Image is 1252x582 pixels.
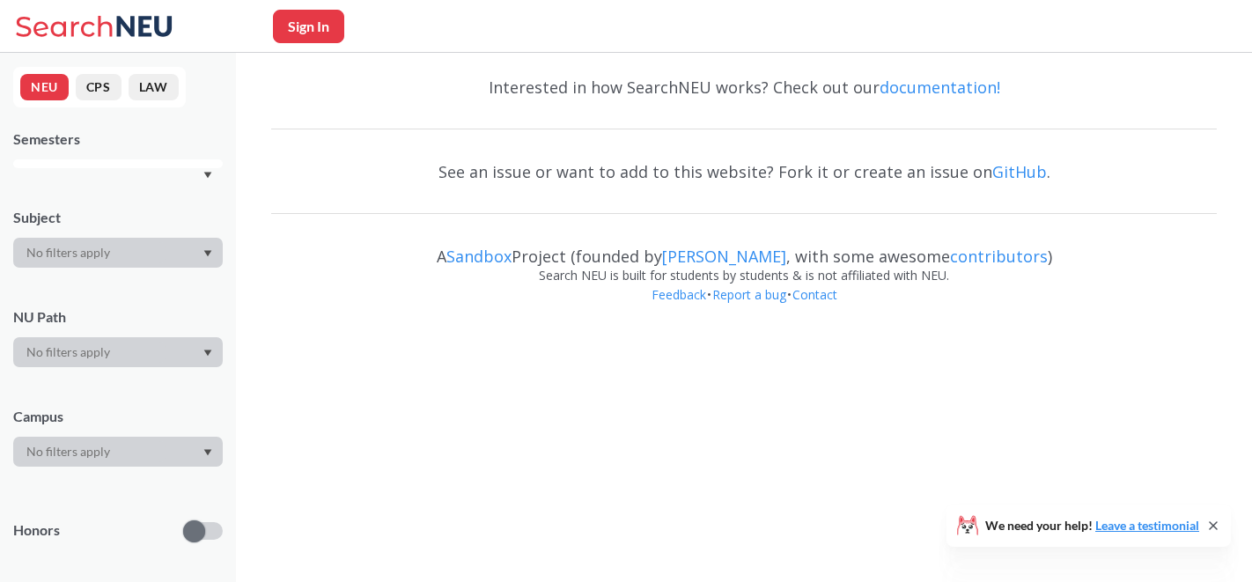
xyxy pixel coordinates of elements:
a: Contact [792,286,838,303]
button: NEU [20,74,69,100]
a: contributors [950,246,1048,267]
button: CPS [76,74,122,100]
a: Report a bug [711,286,787,303]
div: Subject [13,208,223,227]
a: Sandbox [446,246,512,267]
div: Campus [13,407,223,426]
div: NU Path [13,307,223,327]
div: Dropdown arrow [13,437,223,467]
div: Interested in how SearchNEU works? Check out our [271,62,1217,113]
div: Search NEU is built for students by students & is not affiliated with NEU. [271,266,1217,285]
button: Sign In [273,10,344,43]
a: Feedback [651,286,707,303]
a: Leave a testimonial [1095,518,1199,533]
svg: Dropdown arrow [203,172,212,179]
a: documentation! [880,77,1000,98]
a: [PERSON_NAME] [662,246,786,267]
a: GitHub [992,161,1047,182]
div: Dropdown arrow [13,337,223,367]
svg: Dropdown arrow [203,449,212,456]
div: • • [271,285,1217,331]
svg: Dropdown arrow [203,250,212,257]
div: Dropdown arrow [13,238,223,268]
span: We need your help! [985,519,1199,532]
div: Semesters [13,129,223,149]
p: Honors [13,520,60,541]
button: LAW [129,74,179,100]
svg: Dropdown arrow [203,350,212,357]
div: A Project (founded by , with some awesome ) [271,231,1217,266]
div: See an issue or want to add to this website? Fork it or create an issue on . [271,146,1217,197]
